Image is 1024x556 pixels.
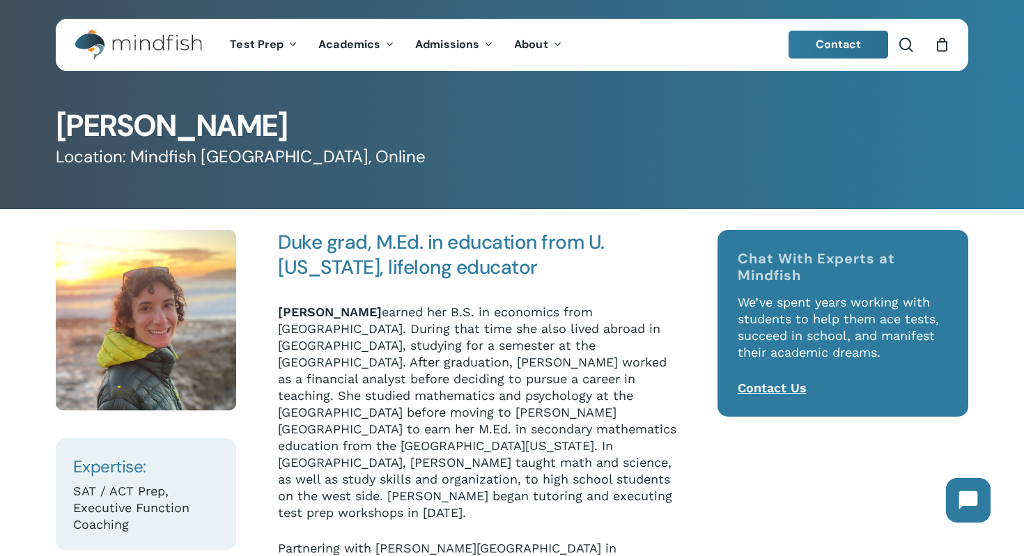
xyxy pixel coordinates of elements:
span: About [514,37,548,52]
span: Admissions [415,37,479,52]
a: Test Prep [219,39,308,51]
img: Erin Nakayama Square [56,230,236,410]
a: Cart [934,37,949,52]
a: Admissions [405,39,504,51]
h1: [PERSON_NAME] [56,111,968,141]
span: Contact [816,37,862,52]
span: Expertise: [73,456,146,477]
p: earned her B.S. in economics from [GEOGRAPHIC_DATA]. During that time she also lived abroad in [G... [278,304,681,540]
header: Main Menu [56,19,968,71]
nav: Main Menu [219,19,572,71]
p: We’ve spent years working with students to help them ace tests, succeed in school, and manifest t... [738,294,949,380]
h4: Chat With Experts at Mindfish [738,250,949,284]
a: About [504,39,573,51]
h4: Duke grad, M.Ed. in education from U. [US_STATE], lifelong educator [278,230,681,280]
strong: [PERSON_NAME] [278,304,382,319]
span: Location: Mindfish [GEOGRAPHIC_DATA], Online [56,146,426,168]
a: Contact Us [738,380,807,395]
a: Contact [789,31,889,59]
span: Test Prep [230,37,284,52]
a: Academics [308,39,405,51]
p: SAT / ACT Prep, Executive Function Coaching [73,483,219,533]
iframe: Chatbot [932,464,1004,536]
span: Academics [318,37,380,52]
